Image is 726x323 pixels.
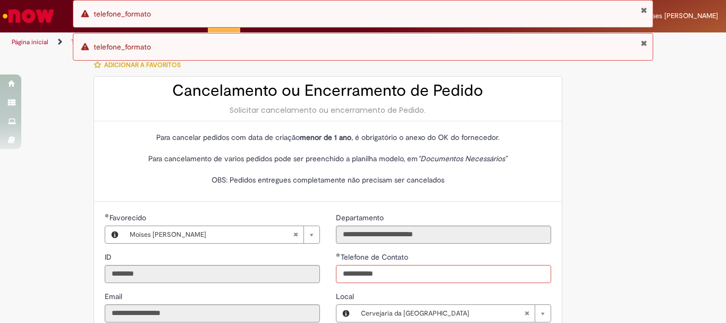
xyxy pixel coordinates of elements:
[418,154,507,163] em: “Documentos Necessários”
[124,226,319,243] a: Moises [PERSON_NAME]Limpar campo Favorecido
[105,82,551,100] h2: Cancelamento ou Encerramento de Pedido
[336,305,356,322] button: Local, Visualizar este registro Cervejaria da Bahia
[105,213,109,218] span: Obrigatório Preenchido
[341,252,410,262] span: Telefone de Contato
[640,6,647,14] button: Fechar Notificação
[336,253,341,257] span: Obrigatório Preenchido
[12,38,48,46] a: Página inicial
[288,226,303,243] abbr: Limpar campo Favorecido
[105,132,551,185] p: Para cancelar pedidos com data de criação , é obrigatório o anexo do OK do fornecedor. Para cance...
[336,226,551,244] input: Departamento
[105,105,551,115] div: Solicitar cancelamento ou encerramento de Pedido.
[336,212,386,223] label: Somente leitura - Departamento
[356,305,551,322] a: Cervejaria da [GEOGRAPHIC_DATA]Limpar campo Local
[640,11,718,20] span: Moises [PERSON_NAME]
[640,39,647,47] button: Fechar Notificação
[105,265,320,283] input: ID
[105,226,124,243] button: Favorecido, Visualizar este registro Moises Conceicao Bezerra
[109,213,148,222] span: Necessários - Favorecido
[105,291,124,302] label: Somente leitura - Email
[105,252,114,262] span: Somente leitura - ID
[71,38,128,46] a: Todos os Catálogos
[105,304,320,322] input: Email
[300,132,351,142] strong: menor de 1 ano
[94,9,151,19] span: telefone_formato
[130,226,293,243] span: Moises [PERSON_NAME]
[8,32,476,52] ul: Trilhas de página
[336,213,386,222] span: Somente leitura - Departamento
[519,305,535,322] abbr: Limpar campo Local
[105,252,114,262] label: Somente leitura - ID
[336,292,356,301] span: Local
[104,61,181,69] span: Adicionar a Favoritos
[336,265,551,283] input: Telefone de Contato
[1,5,56,27] img: ServiceNow
[94,42,151,52] span: telefone_formato
[361,305,524,322] span: Cervejaria da [GEOGRAPHIC_DATA]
